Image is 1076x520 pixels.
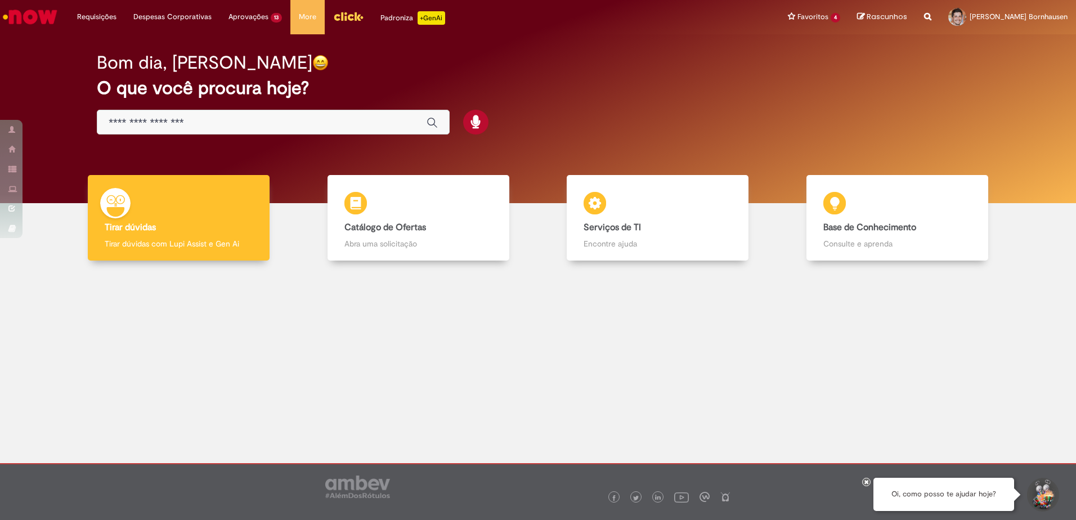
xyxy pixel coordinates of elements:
a: Serviços de TI Encontre ajuda [538,175,778,261]
span: Favoritos [797,11,828,23]
img: ServiceNow [1,6,59,28]
h2: Bom dia, [PERSON_NAME] [97,53,312,73]
img: logo_footer_naosei.png [720,492,730,502]
a: Tirar dúvidas Tirar dúvidas com Lupi Assist e Gen Ai [59,175,299,261]
img: logo_footer_facebook.png [611,495,617,501]
a: Catálogo de Ofertas Abra uma solicitação [299,175,539,261]
span: [PERSON_NAME] Bornhausen [970,12,1068,21]
p: Consulte e aprenda [823,238,971,249]
img: logo_footer_youtube.png [674,490,689,504]
b: Serviços de TI [584,222,641,233]
span: Requisições [77,11,116,23]
button: Iniciar Conversa de Suporte [1025,478,1059,512]
span: More [299,11,316,23]
img: logo_footer_ambev_rotulo_gray.png [325,476,390,498]
img: logo_footer_twitter.png [633,495,639,501]
span: 13 [271,13,282,23]
img: logo_footer_linkedin.png [655,495,661,501]
a: Rascunhos [857,12,907,23]
b: Catálogo de Ofertas [344,222,426,233]
div: Padroniza [380,11,445,25]
a: Base de Conhecimento Consulte e aprenda [778,175,1017,261]
img: click_logo_yellow_360x200.png [333,8,364,25]
span: 4 [831,13,840,23]
img: happy-face.png [312,55,329,71]
span: Aprovações [228,11,268,23]
p: Abra uma solicitação [344,238,492,249]
img: logo_footer_workplace.png [700,492,710,502]
span: Rascunhos [867,11,907,22]
p: +GenAi [418,11,445,25]
p: Encontre ajuda [584,238,732,249]
b: Tirar dúvidas [105,222,156,233]
div: Oi, como posso te ajudar hoje? [873,478,1014,511]
h2: O que você procura hoje? [97,78,979,98]
p: Tirar dúvidas com Lupi Assist e Gen Ai [105,238,253,249]
span: Despesas Corporativas [133,11,212,23]
b: Base de Conhecimento [823,222,916,233]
